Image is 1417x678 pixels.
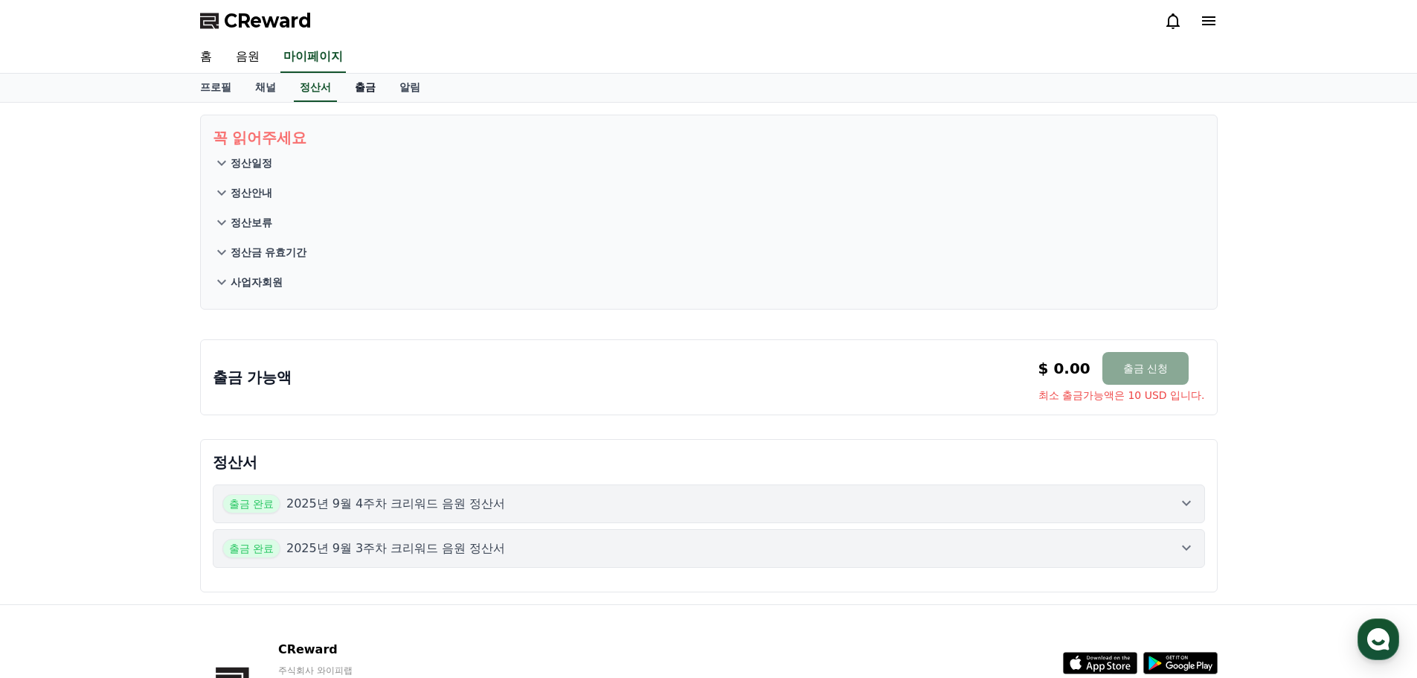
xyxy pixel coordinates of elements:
[286,540,506,557] p: 2025년 9월 3주차 크리워드 음원 정산서
[98,472,192,509] a: 대화
[224,9,312,33] span: CReward
[1102,352,1189,385] button: 출금 신청
[213,127,1205,148] p: 꼭 읽어주세요
[222,494,280,514] span: 출금 완료
[278,665,460,677] p: 주식회사 와이피랩
[231,185,272,200] p: 정산안내
[231,245,307,260] p: 정산금 유효기간
[388,74,432,102] a: 알림
[286,495,506,513] p: 2025년 9월 4주차 크리워드 음원 정산서
[213,267,1205,297] button: 사업자회원
[47,494,56,506] span: 홈
[136,495,154,507] span: 대화
[213,178,1205,208] button: 정산안내
[231,215,272,230] p: 정산보류
[4,472,98,509] a: 홈
[188,74,243,102] a: 프로필
[1038,358,1090,379] p: $ 0.00
[230,494,248,506] span: 설정
[213,148,1205,178] button: 정산일정
[222,539,280,558] span: 출금 완료
[213,484,1205,523] button: 출금 완료 2025년 9월 4주차 크리워드 음원 정산서
[213,208,1205,237] button: 정산보류
[294,74,337,102] a: 정산서
[278,641,460,659] p: CReward
[231,156,272,170] p: 정산일정
[213,452,1205,473] p: 정산서
[213,529,1205,568] button: 출금 완료 2025년 9월 3주차 크리워드 음원 정산서
[1038,388,1205,403] span: 최소 출금가능액은 10 USD 입니다.
[224,42,271,73] a: 음원
[213,237,1205,267] button: 정산금 유효기간
[343,74,388,102] a: 출금
[188,42,224,73] a: 홈
[243,74,288,102] a: 채널
[231,275,283,290] p: 사업자회원
[192,472,286,509] a: 설정
[213,367,292,388] p: 출금 가능액
[280,42,346,73] a: 마이페이지
[200,9,312,33] a: CReward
